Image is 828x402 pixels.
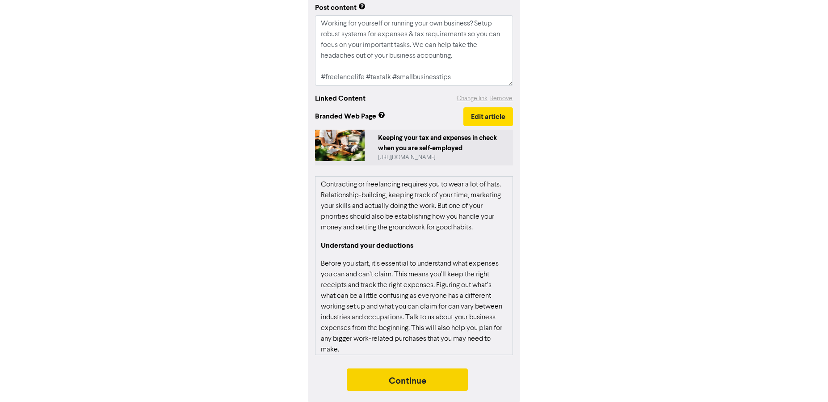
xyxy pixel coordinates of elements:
div: Keeping your tax and expenses in check when you are self-employed [378,133,509,153]
div: https://public2.bomamarketing.com/cp/2EPhGVXftiosyK6k6ES8W2?sa=LM5EHrFq [378,153,509,162]
p: Before you start, it’s essential to understand what expenses you can and can’t claim. This means ... [321,258,507,355]
button: Edit article [463,107,513,126]
div: Linked Content [315,93,366,104]
span: Branded Web Page [315,111,463,122]
button: Continue [347,368,468,391]
a: Keeping your tax and expenses in check when you are self-employed[URL][DOMAIN_NAME] [315,130,513,165]
strong: Understand your deductions [321,241,413,250]
button: Change link [456,93,488,104]
iframe: Chat Widget [713,305,828,402]
textarea: Working for yourself or running your own business? Setup robust systems for expenses & tax requir... [315,15,513,86]
img: 2EPhGVXftiosyK6k6ES8W2-rawpixel-423665-unsplash.jpg [315,130,365,161]
p: Contracting or freelancing requires you to wear a lot of hats. Relationship-building, keeping tra... [321,179,507,233]
button: Remove [490,93,513,104]
div: Post content [315,2,366,13]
